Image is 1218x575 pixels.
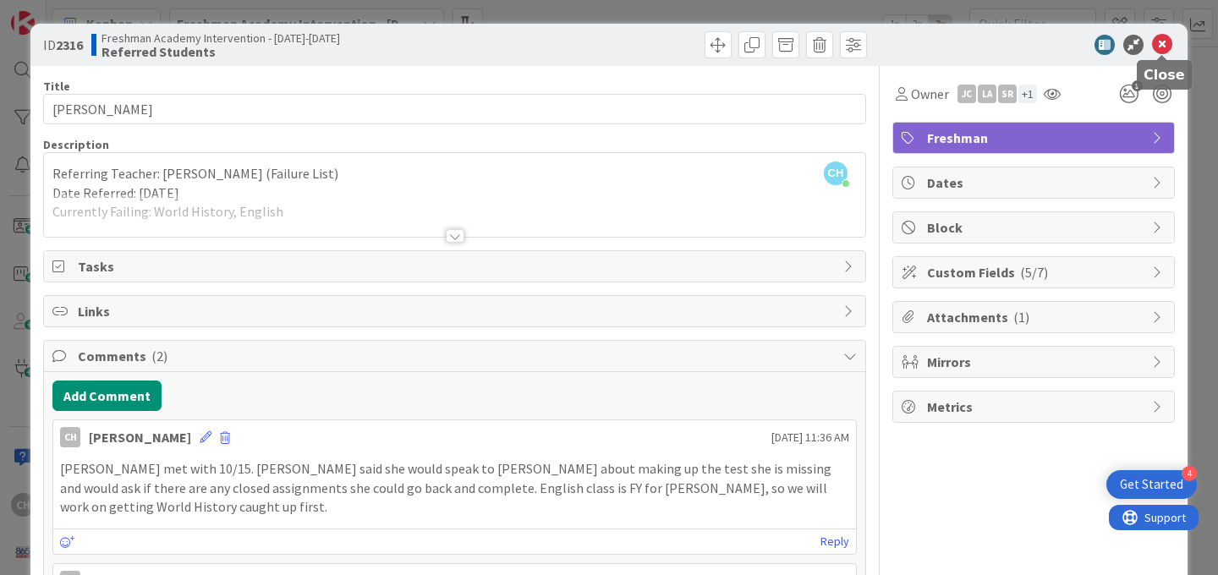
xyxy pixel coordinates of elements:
span: Mirrors [927,352,1144,372]
span: Metrics [927,397,1144,417]
b: 2316 [56,36,83,53]
span: CH [824,162,848,185]
span: Block [927,217,1144,238]
span: ( 1 ) [1013,309,1029,326]
div: [PERSON_NAME] [89,427,191,447]
div: Open Get Started checklist, remaining modules: 4 [1106,470,1197,499]
span: ( 5/7 ) [1020,264,1048,281]
span: Freshman [927,128,1144,148]
span: Owner [911,84,949,104]
span: Attachments [927,307,1144,327]
span: Dates [927,172,1144,193]
p: Date Referred: [DATE] [52,183,857,203]
button: Add Comment [52,381,162,411]
div: JC [957,85,976,103]
p: Referring Teacher: [PERSON_NAME] (Failure List) [52,164,857,183]
div: Get Started [1120,476,1183,493]
b: Referred Students [101,45,340,58]
span: Description [43,137,109,152]
span: ID [43,35,83,55]
div: LA [978,85,996,103]
div: CH [60,427,80,447]
a: Reply [820,531,849,552]
h5: Close [1144,67,1185,83]
div: 4 [1182,466,1197,481]
p: [PERSON_NAME] met with 10/15. [PERSON_NAME] said she would speak to [PERSON_NAME] about making up... [60,459,849,517]
span: Custom Fields [927,262,1144,282]
label: Title [43,79,70,94]
div: + 1 [1018,85,1037,103]
span: Freshman Academy Intervention - [DATE]-[DATE] [101,31,340,45]
input: type card name here... [43,94,866,124]
div: SR [998,85,1017,103]
span: [DATE] 11:36 AM [771,429,849,446]
span: 3 [1132,80,1143,91]
span: Tasks [78,256,835,277]
span: ( 2 ) [151,348,167,364]
span: Support [36,3,77,23]
span: Links [78,301,835,321]
span: Comments [78,346,835,366]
